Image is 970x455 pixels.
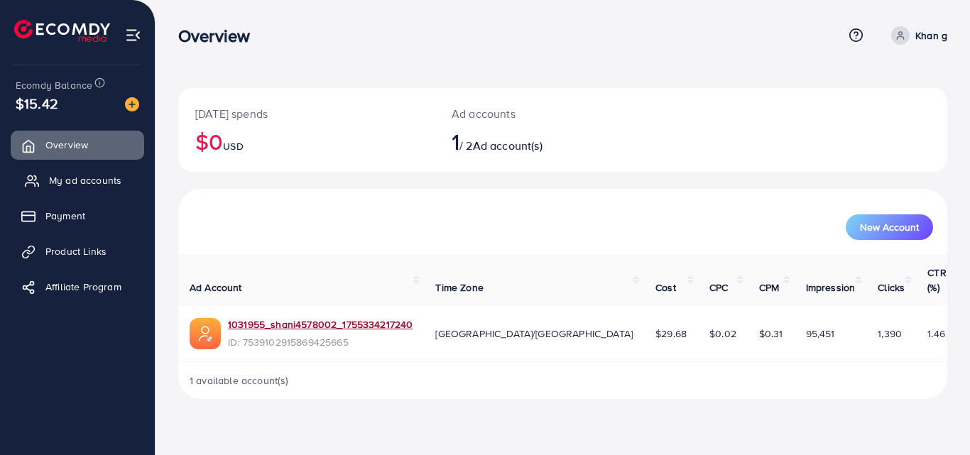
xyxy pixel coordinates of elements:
button: New Account [846,214,933,240]
span: CTR (%) [927,265,946,294]
span: ID: 7539102915869425665 [228,335,413,349]
span: $29.68 [655,327,687,341]
span: Impression [806,280,856,295]
span: CPC [709,280,728,295]
img: logo [14,20,110,42]
span: New Account [860,222,919,232]
iframe: Chat [910,391,959,444]
span: Product Links [45,244,107,258]
p: Khan g [915,27,947,44]
span: $0.31 [759,327,783,341]
a: Payment [11,202,144,230]
h2: $0 [195,128,418,155]
span: 1,390 [878,327,902,341]
span: 1 [452,125,459,158]
img: image [125,97,139,111]
span: Time Zone [435,280,483,295]
span: Affiliate Program [45,280,121,294]
img: menu [125,27,141,43]
a: Product Links [11,237,144,265]
span: 1 available account(s) [190,373,289,388]
a: Overview [11,131,144,159]
p: [DATE] spends [195,105,418,122]
span: USD [223,139,243,153]
a: Khan g [885,26,947,45]
span: 1.46 [927,327,945,341]
a: My ad accounts [11,166,144,194]
span: Payment [45,209,85,223]
img: ic-ads-acc.e4c84228.svg [190,318,221,349]
span: Overview [45,138,88,152]
span: Clicks [878,280,905,295]
a: 1031955_shani4578002_1755334217240 [228,317,413,331]
span: [GEOGRAPHIC_DATA]/[GEOGRAPHIC_DATA] [435,327,633,341]
span: Ad Account [190,280,242,295]
span: 95,451 [806,327,835,341]
span: CPM [759,280,779,295]
span: Ad account(s) [473,138,543,153]
span: Ecomdy Balance [16,78,92,92]
span: $15.42 [16,93,58,114]
span: My ad accounts [49,173,121,187]
h3: Overview [178,26,261,46]
p: Ad accounts [452,105,610,122]
a: Affiliate Program [11,273,144,301]
span: $0.02 [709,327,736,341]
h2: / 2 [452,128,610,155]
span: Cost [655,280,676,295]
